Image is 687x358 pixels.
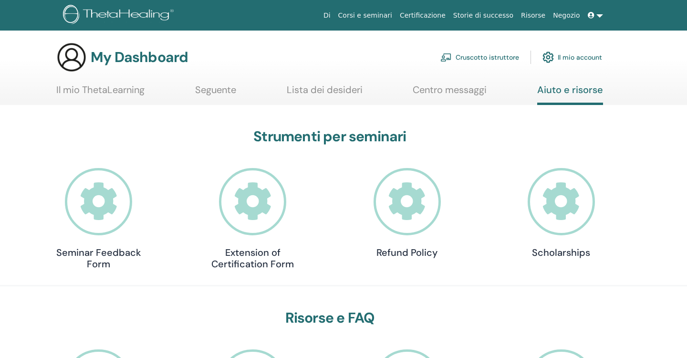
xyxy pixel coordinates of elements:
[63,5,177,26] img: logo.png
[440,47,519,68] a: Cruscotto istruttore
[513,168,609,258] a: Scholarships
[320,7,334,24] a: Di
[56,84,145,103] a: Il mio ThetaLearning
[359,168,455,258] a: Refund Policy
[51,247,146,270] h4: Seminar Feedback Form
[513,247,609,258] h4: Scholarships
[195,84,236,103] a: Seguente
[287,84,363,103] a: Lista dei desideri
[449,7,517,24] a: Storie di successo
[205,247,301,270] h4: Extension of Certification Form
[542,49,554,65] img: cog.svg
[542,47,602,68] a: Il mio account
[549,7,583,24] a: Negozio
[517,7,549,24] a: Risorse
[413,84,487,103] a: Centro messaggi
[51,309,609,326] h3: Risorse e FAQ
[51,168,146,270] a: Seminar Feedback Form
[396,7,449,24] a: Certificazione
[440,53,452,62] img: chalkboard-teacher.svg
[51,128,609,145] h3: Strumenti per seminari
[359,247,455,258] h4: Refund Policy
[91,49,188,66] h3: My Dashboard
[334,7,396,24] a: Corsi e seminari
[537,84,603,105] a: Aiuto e risorse
[56,42,87,73] img: generic-user-icon.jpg
[205,168,301,270] a: Extension of Certification Form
